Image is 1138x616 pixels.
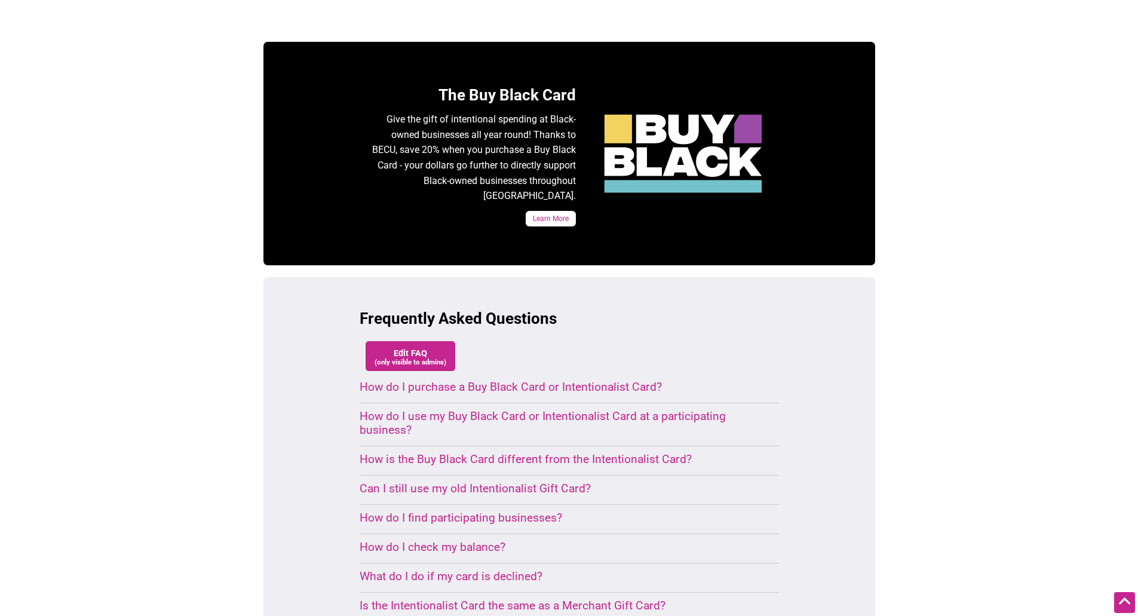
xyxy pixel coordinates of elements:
details: Both cards are available in the , with the option to select a physical or digital card. [360,380,750,397]
details: When logged into your Intentionalist Account, you can access your balance from the Cards list. [360,540,750,557]
small: (only visible to admins) [375,358,446,366]
summary: Can I still use my old Intentionalist Gift Card? [360,482,750,495]
summary: Is the Intentionalist Card the same as a Merchant Gift Card? [360,599,750,612]
p: Give the gift of intentional spending at Black-owned businesses all year round! Thanks to BECU, s... [372,112,576,204]
img: Black Black Friday Card [600,110,767,197]
a: Edit FAQ(only visible to admins) [366,341,456,371]
summary: How is the Buy Black Card different from the Intentionalist Card? [360,452,750,466]
details: The old Intentionalist Gift Card is no longer an in-person payment option at participating small ... [360,482,750,498]
div: Scroll Back to Top [1114,592,1135,613]
summary: How do I check my balance? [360,540,750,554]
h3: The Buy Black Card [372,84,576,106]
h3: Frequently Asked Questions [360,308,779,329]
details: The Buy Black Card can be used to purchase from participating Black-owned businesses. The Intenti... [360,452,750,469]
summary: What do I do if my card is declined? [360,569,750,583]
summary: How do I use my Buy Black Card or Intentionalist Card at a participating business? [360,409,750,437]
a: Learn More [526,211,576,226]
details: to view participating businesses in the Buy Black Card network and to view participating business... [360,511,750,528]
details: Physical cards are swiped at the register, exactly like a credit card. For digital cards, simply ... [360,409,750,440]
summary: How do I find participating businesses? [360,511,750,525]
details: You can first check your balance through your Intentionalist Account. For further support, you ca... [360,569,750,586]
summary: How do I purchase a Buy Black Card or Intentionalist Card? [360,380,750,394]
details: The Intentionalist Card can be used at any participating small business. You also have the option... [360,599,750,615]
